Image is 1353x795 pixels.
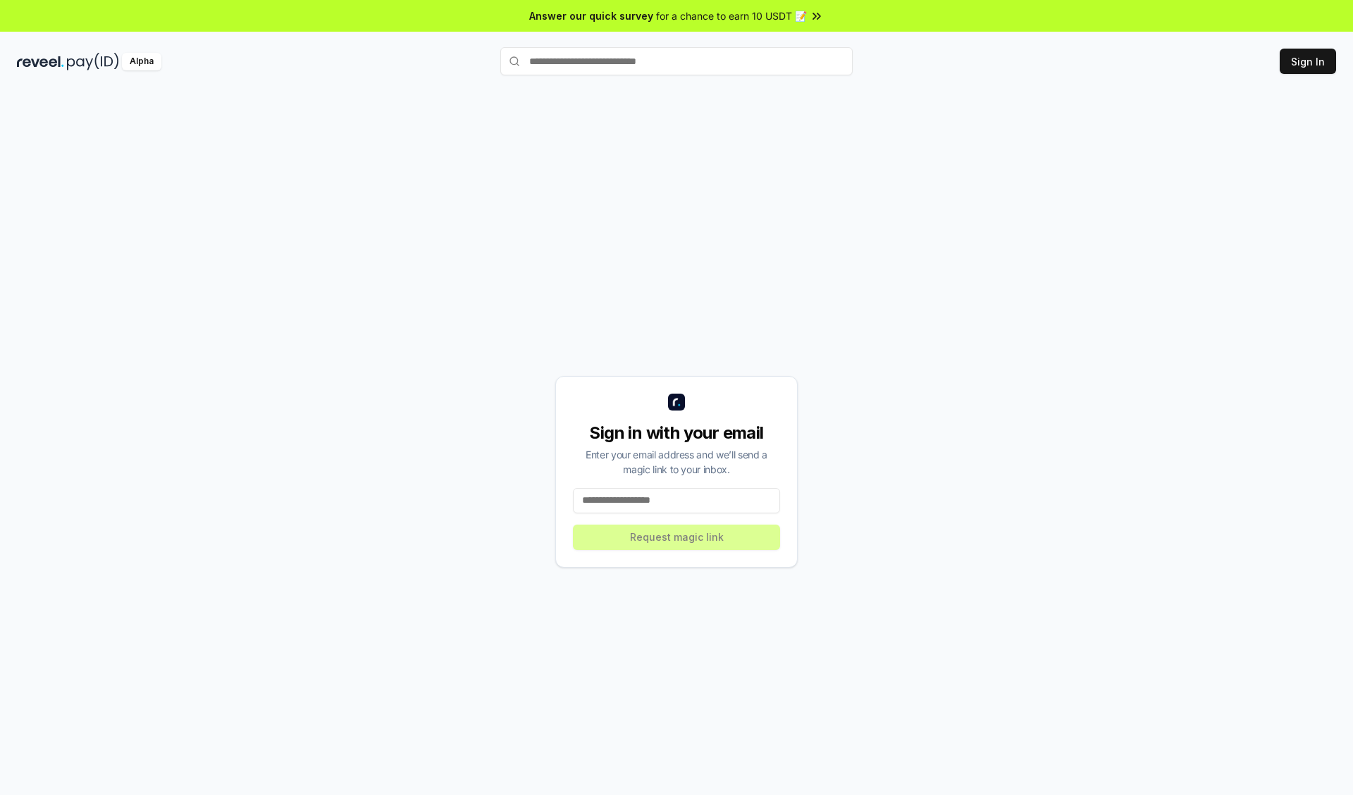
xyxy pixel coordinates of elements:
div: Sign in with your email [573,422,780,444]
button: Sign In [1280,49,1336,74]
img: logo_small [668,394,685,411]
div: Alpha [122,53,161,70]
img: pay_id [67,53,119,70]
img: reveel_dark [17,53,64,70]
span: for a chance to earn 10 USDT 📝 [656,8,807,23]
span: Answer our quick survey [529,8,653,23]
div: Enter your email address and we’ll send a magic link to your inbox. [573,447,780,477]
